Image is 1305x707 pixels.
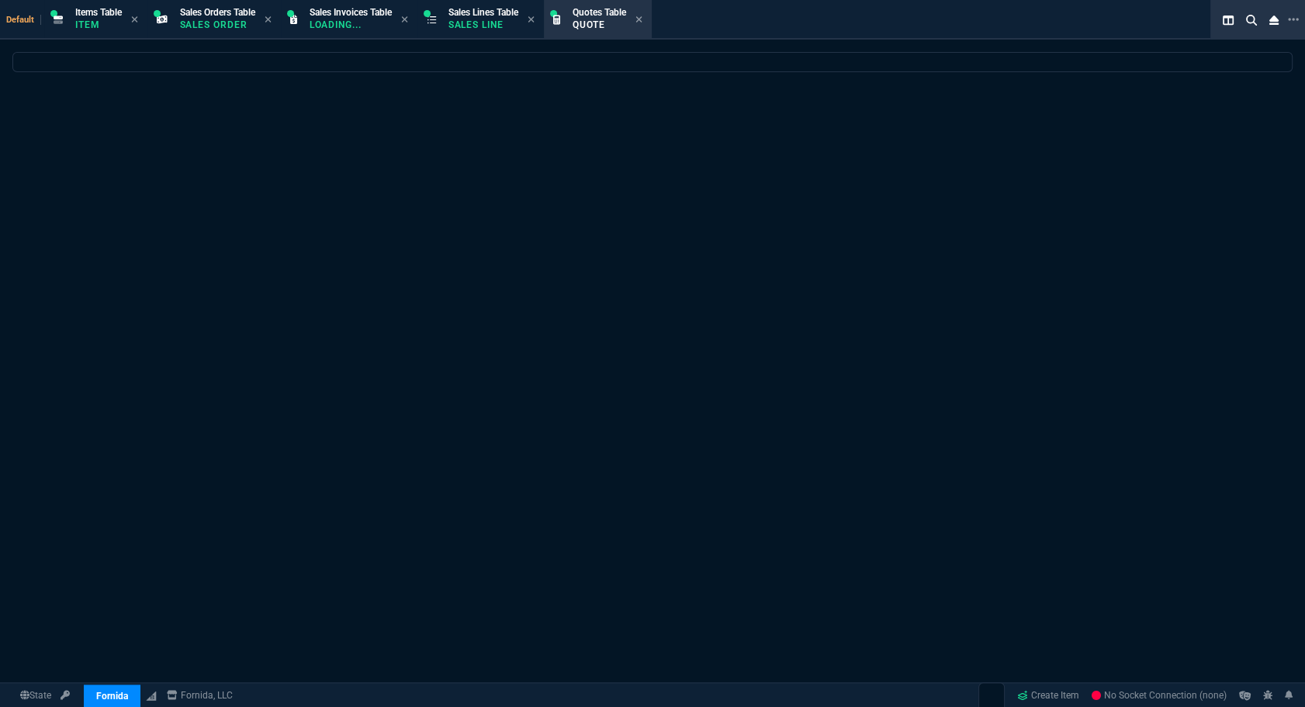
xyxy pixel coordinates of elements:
nx-icon: Close Tab [265,14,272,26]
nx-icon: Split Panels [1217,11,1240,29]
nx-icon: Close Tab [528,14,535,26]
p: Item [75,19,122,31]
a: msbcCompanyName [162,688,237,702]
span: Sales Invoices Table [310,7,392,18]
span: Default [6,15,41,25]
p: Sales Order [180,19,255,31]
nx-icon: Open New Tab [1288,12,1299,27]
nx-icon: Search [1240,11,1263,29]
p: Loading... [310,19,387,31]
span: Quotes Table [573,7,626,18]
p: Sales Line [448,19,518,31]
span: Items Table [75,7,122,18]
a: Global State [16,688,56,702]
p: Quote [573,19,626,31]
nx-icon: Close Tab [131,14,138,26]
nx-icon: Close Tab [401,14,408,26]
nx-icon: Close Workbench [1263,11,1285,29]
span: Sales Orders Table [180,7,255,18]
nx-icon: Close Tab [635,14,642,26]
span: Sales Lines Table [448,7,518,18]
a: Create Item [1011,684,1085,707]
span: No Socket Connection (none) [1092,690,1227,701]
a: API TOKEN [56,688,74,702]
